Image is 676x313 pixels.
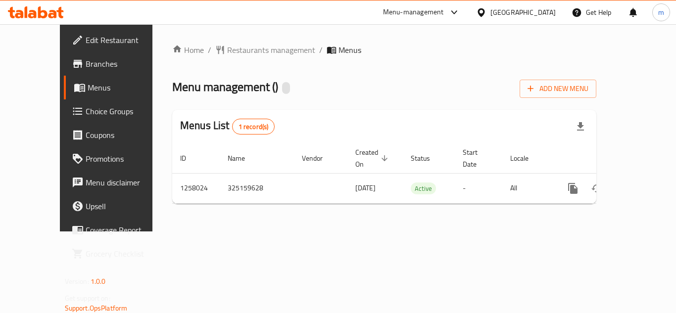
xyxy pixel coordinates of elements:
[172,143,664,204] table: enhanced table
[88,82,165,93] span: Menus
[658,7,664,18] span: m
[411,152,443,164] span: Status
[64,218,173,242] a: Coverage Report
[64,123,173,147] a: Coupons
[302,152,336,164] span: Vendor
[233,122,275,132] span: 1 record(s)
[502,173,553,203] td: All
[215,44,315,56] a: Restaurants management
[86,129,165,141] span: Coupons
[585,177,609,200] button: Change Status
[86,200,165,212] span: Upsell
[180,118,275,134] h2: Menus List
[86,34,165,46] span: Edit Restaurant
[227,44,315,56] span: Restaurants management
[86,224,165,236] span: Coverage Report
[383,6,444,18] div: Menu-management
[561,177,585,200] button: more
[355,181,376,194] span: [DATE]
[64,171,173,194] a: Menu disclaimer
[220,173,294,203] td: 325159628
[520,80,596,98] button: Add New Menu
[180,152,199,164] span: ID
[64,147,173,171] a: Promotions
[455,173,502,203] td: -
[232,119,275,134] div: Total records count
[553,143,664,174] th: Actions
[64,52,173,76] a: Branches
[490,7,556,18] div: [GEOGRAPHIC_DATA]
[86,105,165,117] span: Choice Groups
[528,83,588,95] span: Add New Menu
[355,146,391,170] span: Created On
[86,153,165,165] span: Promotions
[64,28,173,52] a: Edit Restaurant
[411,183,436,194] span: Active
[65,292,110,305] span: Get support on:
[172,44,204,56] a: Home
[86,58,165,70] span: Branches
[64,76,173,99] a: Menus
[172,76,278,98] span: Menu management ( )
[64,99,173,123] a: Choice Groups
[65,275,89,288] span: Version:
[64,194,173,218] a: Upsell
[86,248,165,260] span: Grocery Checklist
[319,44,323,56] li: /
[172,173,220,203] td: 1258024
[228,152,258,164] span: Name
[338,44,361,56] span: Menus
[91,275,106,288] span: 1.0.0
[172,44,596,56] nav: breadcrumb
[208,44,211,56] li: /
[569,115,592,138] div: Export file
[463,146,490,170] span: Start Date
[86,177,165,188] span: Menu disclaimer
[64,242,173,266] a: Grocery Checklist
[510,152,541,164] span: Locale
